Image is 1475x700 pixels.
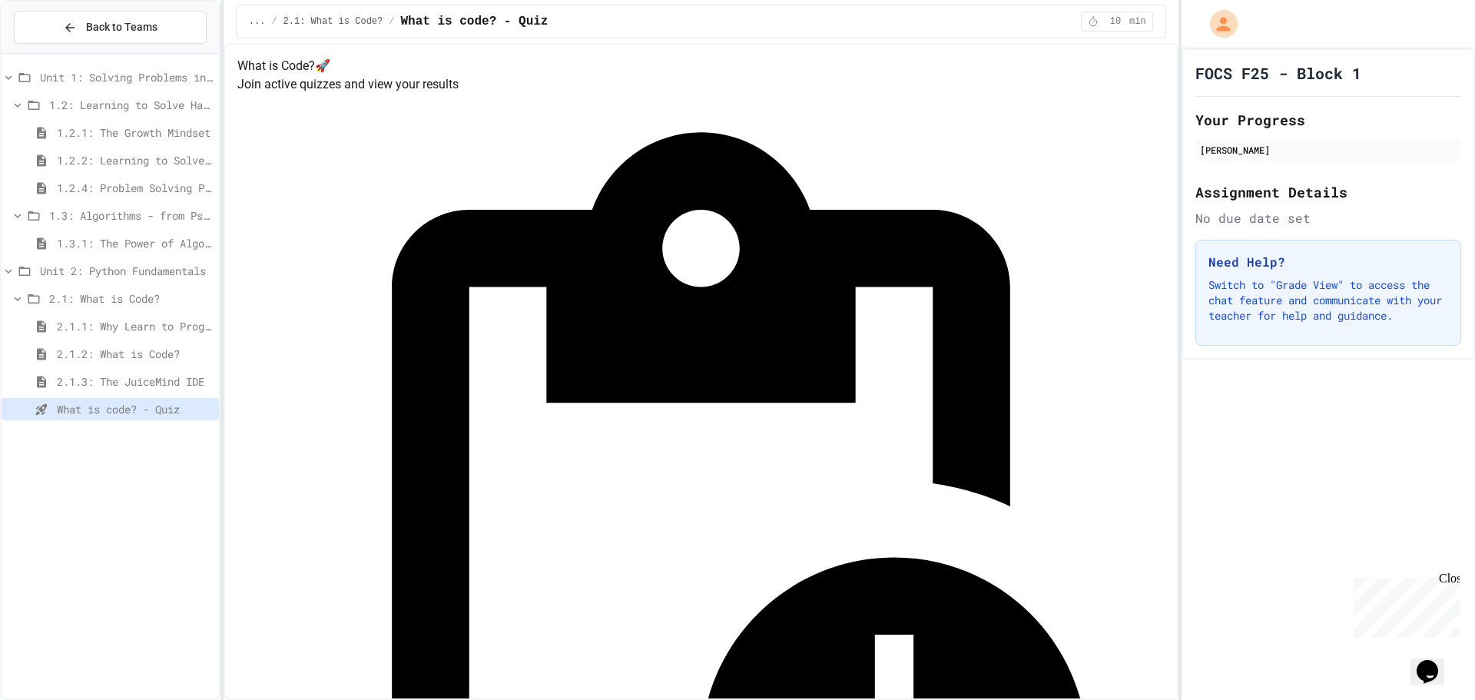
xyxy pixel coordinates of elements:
[49,290,213,307] span: 2.1: What is Code?
[1347,572,1460,637] iframe: chat widget
[1208,277,1448,323] p: Switch to "Grade View" to access the chat feature and communicate with your teacher for help and ...
[237,75,1165,94] p: Join active quizzes and view your results
[49,97,213,113] span: 1.2: Learning to Solve Hard Problems
[57,180,213,196] span: 1.2.4: Problem Solving Practice
[271,15,277,28] span: /
[1103,15,1128,28] span: 10
[1195,109,1461,131] h2: Your Progress
[40,263,213,279] span: Unit 2: Python Fundamentals
[57,235,213,251] span: 1.3.1: The Power of Algorithms
[57,373,213,390] span: 2.1.3: The JuiceMind IDE
[400,12,548,31] span: What is code? - Quiz
[1129,15,1146,28] span: min
[40,69,213,85] span: Unit 1: Solving Problems in Computer Science
[1208,253,1448,271] h3: Need Help?
[49,207,213,224] span: 1.3: Algorithms - from Pseudocode to Flowcharts
[1200,143,1457,157] div: [PERSON_NAME]
[1195,209,1461,227] div: No due date set
[1195,181,1461,203] h2: Assignment Details
[1195,62,1361,84] h1: FOCS F25 - Block 1
[57,152,213,168] span: 1.2.2: Learning to Solve Hard Problems
[57,124,213,141] span: 1.2.1: The Growth Mindset
[57,346,213,362] span: 2.1.2: What is Code?
[86,19,157,35] span: Back to Teams
[1194,6,1241,41] div: My Account
[1410,639,1460,685] iframe: chat widget
[57,401,213,417] span: What is code? - Quiz
[389,15,394,28] span: /
[57,318,213,334] span: 2.1.1: Why Learn to Program?
[6,6,106,98] div: Chat with us now!Close
[249,15,266,28] span: ...
[14,11,207,44] button: Back to Teams
[283,15,383,28] span: 2.1: What is Code?
[237,57,1165,75] h4: What is Code? 🚀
